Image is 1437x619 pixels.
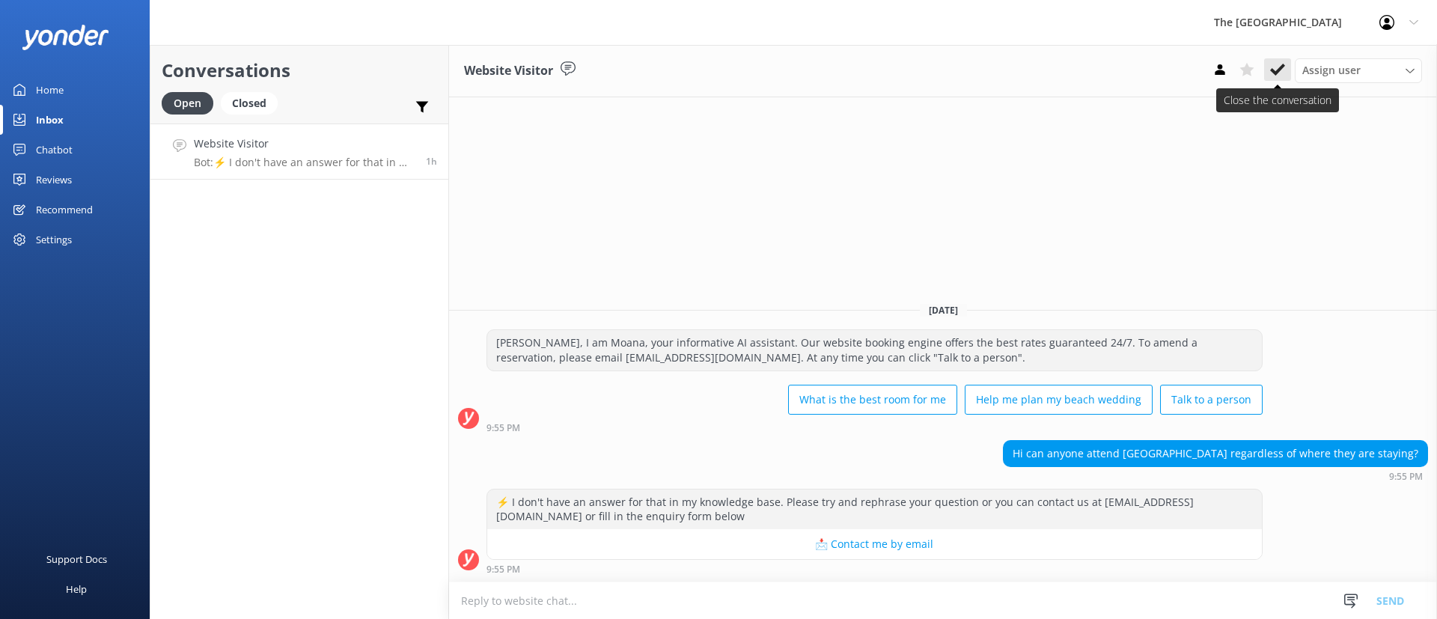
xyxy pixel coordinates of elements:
[1003,471,1428,481] div: 09:55pm 17-Aug-2025 (UTC -10:00) Pacific/Honolulu
[487,330,1262,370] div: [PERSON_NAME], I am Moana, your informative AI assistant. Our website booking engine offers the b...
[486,565,520,574] strong: 9:55 PM
[66,574,87,604] div: Help
[486,422,1263,433] div: 09:55pm 17-Aug-2025 (UTC -10:00) Pacific/Honolulu
[221,92,278,115] div: Closed
[36,75,64,105] div: Home
[426,155,437,168] span: 09:55pm 17-Aug-2025 (UTC -10:00) Pacific/Honolulu
[36,195,93,225] div: Recommend
[788,385,957,415] button: What is the best room for me
[486,564,1263,574] div: 09:55pm 17-Aug-2025 (UTC -10:00) Pacific/Honolulu
[965,385,1153,415] button: Help me plan my beach wedding
[36,225,72,254] div: Settings
[36,135,73,165] div: Chatbot
[487,490,1262,529] div: ⚡ I don't have an answer for that in my knowledge base. Please try and rephrase your question or ...
[920,304,967,317] span: [DATE]
[486,424,520,433] strong: 9:55 PM
[221,94,285,111] a: Closed
[1302,62,1361,79] span: Assign user
[162,56,437,85] h2: Conversations
[46,544,107,574] div: Support Docs
[194,156,415,169] p: Bot: ⚡ I don't have an answer for that in my knowledge base. Please try and rephrase your questio...
[36,105,64,135] div: Inbox
[150,124,448,180] a: Website VisitorBot:⚡ I don't have an answer for that in my knowledge base. Please try and rephras...
[162,92,213,115] div: Open
[1389,472,1423,481] strong: 9:55 PM
[464,61,553,81] h3: Website Visitor
[1004,441,1427,466] div: Hi can anyone attend [GEOGRAPHIC_DATA] regardless of where they are staying?
[36,165,72,195] div: Reviews
[487,529,1262,559] button: 📩 Contact me by email
[22,25,109,49] img: yonder-white-logo.png
[162,94,221,111] a: Open
[194,135,415,152] h4: Website Visitor
[1160,385,1263,415] button: Talk to a person
[1295,58,1422,82] div: Assign User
